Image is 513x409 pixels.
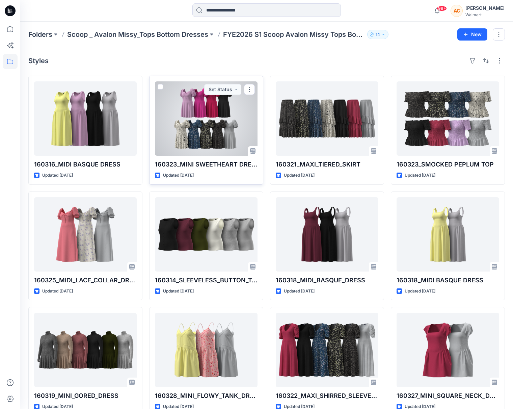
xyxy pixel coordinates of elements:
[276,276,378,285] p: 160318_MIDI_BASQUE_DRESS
[465,12,505,17] div: Walmart
[397,391,499,401] p: 160327_MINI_SQUARE_NECK_DRESS
[276,197,378,272] a: 160318_MIDI_BASQUE_DRESS
[367,30,388,39] button: 14
[28,57,49,65] h4: Styles
[405,288,435,295] p: Updated [DATE]
[163,288,194,295] p: Updated [DATE]
[42,172,73,179] p: Updated [DATE]
[451,5,463,17] div: AC
[397,197,499,272] a: 160318_MIDI BASQUE DRESS
[223,30,364,39] p: FYE2026 S1 Scoop Avalon Missy Tops Bottom Dresses Board
[163,172,194,179] p: Updated [DATE]
[397,276,499,285] p: 160318_MIDI BASQUE DRESS
[276,81,378,156] a: 160321_MAXI_TIERED_SKIRT
[397,313,499,387] a: 160327_MINI_SQUARE_NECK_DRESS
[276,391,378,401] p: 160322_MAXI_SHIRRED_SLEEVE_DRESS
[405,172,435,179] p: Updated [DATE]
[67,30,208,39] a: Scoop _ Avalon Missy_Tops Bottom Dresses
[276,160,378,169] p: 160321_MAXI_TIERED_SKIRT
[465,4,505,12] div: [PERSON_NAME]
[34,313,137,387] a: 160319_MINI_GORED_DRESS
[397,81,499,156] a: 160323_SMOCKED PEPLUM TOP
[28,30,52,39] a: Folders
[34,391,137,401] p: 160319_MINI_GORED_DRESS
[155,276,258,285] p: 160314_SLEEVELESS_BUTTON_TOP
[376,31,380,38] p: 14
[34,197,137,272] a: 160325_MIDI_LACE_COLLAR_DRESS_LINEN BLEND
[155,160,258,169] p: 160323_MINI SWEETHEART DRESS
[276,313,378,387] a: 160322_MAXI_SHIRRED_SLEEVE_DRESS
[42,288,73,295] p: Updated [DATE]
[155,197,258,272] a: 160314_SLEEVELESS_BUTTON_TOP
[34,81,137,156] a: 160316_MIDI BASQUE DRESS
[34,160,137,169] p: 160316_MIDI BASQUE DRESS
[457,28,487,41] button: New
[155,313,258,387] a: 160328_MINI_FLOWY_TANK_DRESS
[155,81,258,156] a: 160323_MINI SWEETHEART DRESS
[437,6,447,11] span: 99+
[397,160,499,169] p: 160323_SMOCKED PEPLUM TOP
[34,276,137,285] p: 160325_MIDI_LACE_COLLAR_DRESS_LINEN BLEND
[155,391,258,401] p: 160328_MINI_FLOWY_TANK_DRESS
[284,172,315,179] p: Updated [DATE]
[284,288,315,295] p: Updated [DATE]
